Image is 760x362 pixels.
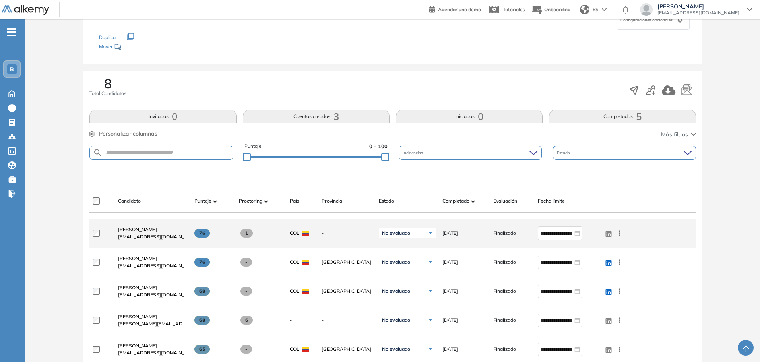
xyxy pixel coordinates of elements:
span: 8 [104,77,112,90]
span: Evaluación [493,197,517,205]
img: world [580,5,589,14]
span: COL [290,346,299,353]
a: [PERSON_NAME] [118,313,188,320]
span: [GEOGRAPHIC_DATA] [322,346,372,353]
i: - [7,31,16,33]
img: COL [302,289,309,294]
span: País [290,197,299,205]
span: - [322,317,372,324]
span: Duplicar [99,34,117,40]
span: Puntaje [244,143,262,150]
img: [missing "en.ARROW_ALT" translation] [264,200,268,203]
span: No evaluado [382,288,410,294]
span: Candidato [118,197,141,205]
span: [DATE] [442,288,458,295]
span: Provincia [322,197,342,205]
span: [PERSON_NAME][EMAIL_ADDRESS][DOMAIN_NAME] [118,320,188,327]
span: Finalizado [493,317,516,324]
span: [GEOGRAPHIC_DATA] [322,288,372,295]
span: Estado [379,197,394,205]
img: SEARCH_ALT [93,148,103,158]
span: 0 - 100 [369,143,388,150]
span: - [240,345,252,354]
span: ES [593,6,599,13]
span: B [10,66,14,72]
img: Ícono de flecha [428,260,433,265]
span: [EMAIL_ADDRESS][DOMAIN_NAME] [657,10,739,16]
span: 76 [194,229,210,238]
img: Ícono de flecha [428,231,433,236]
img: COL [302,231,309,236]
span: 68 [194,287,210,296]
span: Configuraciones opcionales [620,17,674,23]
div: Mover [99,40,178,55]
span: [DATE] [442,317,458,324]
span: [EMAIL_ADDRESS][DOMAIN_NAME] [118,291,188,298]
div: Configuraciones opcionales [617,10,690,30]
img: Ícono de flecha [428,347,433,352]
button: Más filtros [661,130,696,139]
span: Agendar una demo [438,6,481,12]
a: [PERSON_NAME] [118,226,188,233]
span: [PERSON_NAME] [118,226,157,232]
a: Agendar una demo [429,4,481,14]
span: [DATE] [442,259,458,266]
span: - [240,287,252,296]
button: Cuentas creadas3 [243,110,390,123]
span: 76 [194,258,210,267]
span: COL [290,230,299,237]
span: - [322,230,372,237]
span: [PERSON_NAME] [118,285,157,290]
span: Total Candidatos [89,90,126,97]
span: Personalizar columnas [99,130,157,138]
span: Fecha límite [538,197,565,205]
span: [PERSON_NAME] [118,314,157,319]
button: Invitados0 [89,110,236,123]
span: Finalizado [493,230,516,237]
img: arrow [602,8,607,11]
span: Incidencias [403,150,425,156]
span: Proctoring [239,197,262,205]
span: [PERSON_NAME] [657,3,739,10]
button: Onboarding [531,1,570,18]
span: Más filtros [661,130,688,139]
span: 1 [240,229,253,238]
img: Ícono de flecha [428,318,433,323]
span: COL [290,259,299,266]
span: - [240,258,252,267]
span: [EMAIL_ADDRESS][DOMAIN_NAME] [118,262,188,269]
span: [DATE] [442,230,458,237]
span: No evaluado [382,317,410,323]
span: [GEOGRAPHIC_DATA] [322,259,372,266]
span: COL [290,288,299,295]
span: [EMAIL_ADDRESS][DOMAIN_NAME] [118,233,188,240]
span: - [290,317,292,324]
span: Completado [442,197,469,205]
span: Finalizado [493,346,516,353]
span: Finalizado [493,259,516,266]
a: [PERSON_NAME] [118,255,188,262]
span: No evaluado [382,259,410,265]
span: [DATE] [442,346,458,353]
span: 65 [194,345,210,354]
div: Estado [553,146,696,160]
span: [PERSON_NAME] [118,256,157,261]
span: Estado [557,150,572,156]
a: [PERSON_NAME] [118,342,188,349]
span: 68 [194,316,210,325]
span: Finalizado [493,288,516,295]
span: Tutoriales [503,6,525,12]
span: 6 [240,316,253,325]
img: Ícono de flecha [428,289,433,294]
a: [PERSON_NAME] [118,284,188,291]
div: Incidencias [399,146,542,160]
img: COL [302,347,309,352]
span: No evaluado [382,346,410,352]
button: Personalizar columnas [89,130,157,138]
img: [missing "en.ARROW_ALT" translation] [213,200,217,203]
button: Completadas5 [549,110,696,123]
span: Onboarding [544,6,570,12]
span: Puntaje [194,197,211,205]
span: [PERSON_NAME] [118,343,157,348]
span: [EMAIL_ADDRESS][DOMAIN_NAME] [118,349,188,356]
